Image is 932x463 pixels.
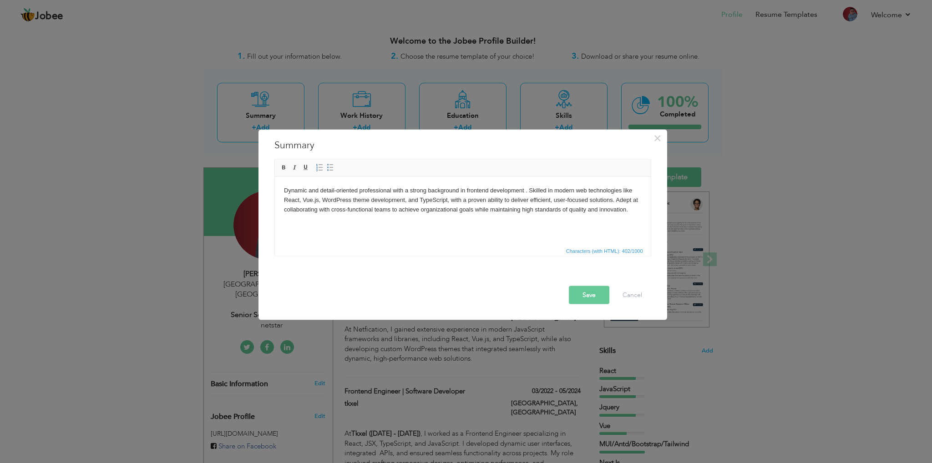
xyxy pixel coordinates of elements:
[564,247,645,255] span: Characters (with HTML): 402/1000
[653,130,661,146] span: ×
[275,177,651,245] iframe: Rich Text Editor, summaryEditor
[274,139,651,152] h3: Summary
[290,163,300,173] a: Italic
[650,131,665,146] button: Close
[569,286,609,304] button: Save
[314,163,324,173] a: Insert/Remove Numbered List
[613,286,651,304] button: Cancel
[279,163,289,173] a: Bold
[325,163,335,173] a: Insert/Remove Bulleted List
[301,163,311,173] a: Underline
[564,247,646,255] div: Statistics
